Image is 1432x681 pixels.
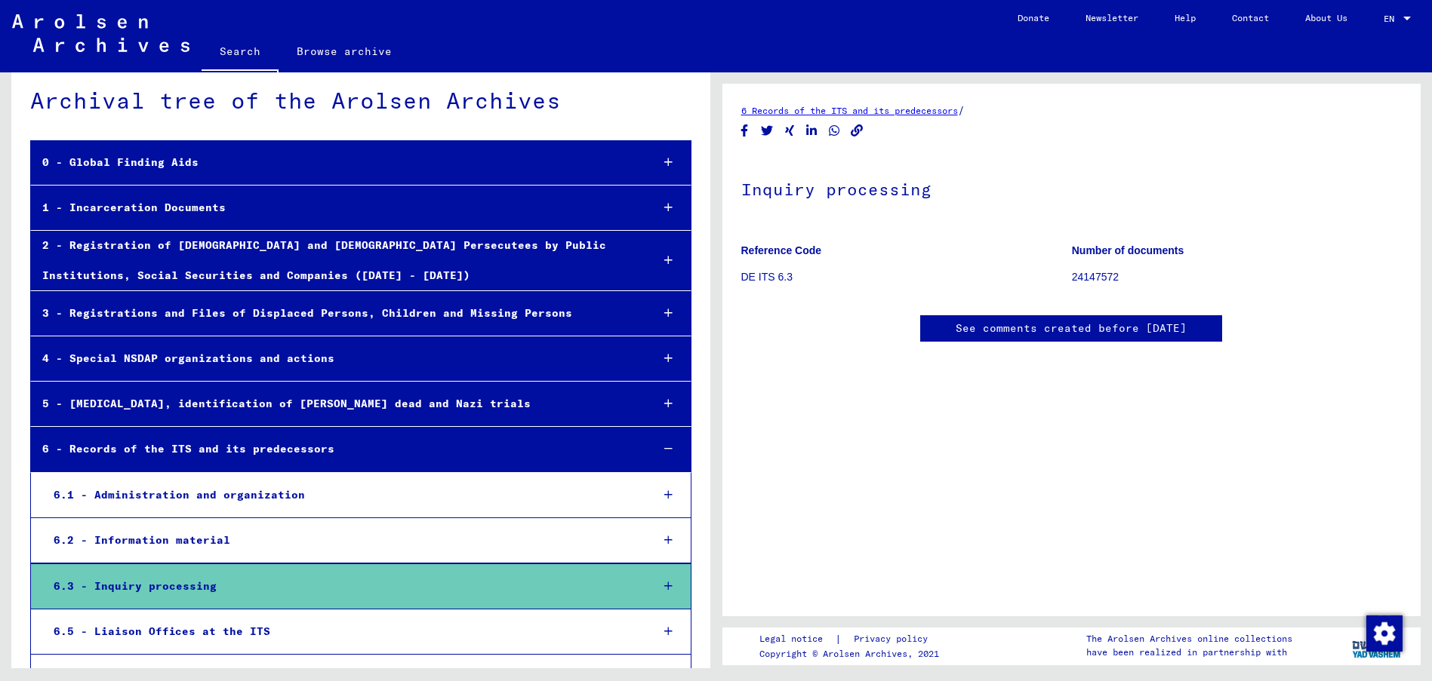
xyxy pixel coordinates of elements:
span: / [958,103,965,117]
button: Share on Twitter [759,121,775,140]
a: 6 Records of the ITS and its predecessors [741,105,958,116]
a: Legal notice [759,631,835,647]
img: Change consent [1366,615,1403,652]
div: 6.5 - Liaison Offices at the ITS [42,617,639,646]
b: Number of documents [1072,244,1184,256]
p: 24147572 [1072,269,1402,285]
div: | [759,631,946,647]
h1: Inquiry processing [741,155,1403,221]
div: 5 - [MEDICAL_DATA], identification of [PERSON_NAME] dead and Nazi trials [31,389,639,419]
a: Privacy policy [842,631,946,647]
a: Search [202,33,279,72]
div: 6.1 - Administration and organization [42,480,639,510]
div: 6.2 - Information material [42,526,639,555]
div: Archival tree of the Arolsen Archives [30,84,691,118]
p: have been realized in partnership with [1086,646,1292,659]
div: 6.3 - Inquiry processing [42,572,639,601]
p: The Arolsen Archives online collections [1086,632,1292,646]
button: Share on Xing [782,121,798,140]
button: Share on WhatsApp [827,121,842,140]
img: Arolsen_neg.svg [12,14,189,52]
div: 3 - Registrations and Files of Displaced Persons, Children and Missing Persons [31,299,639,328]
button: Share on Facebook [737,121,753,140]
p: DE ITS 6.3 [741,269,1071,285]
div: 1 - Incarceration Documents [31,193,639,222]
span: EN [1384,14,1400,24]
div: 6 - Records of the ITS and its predecessors [31,434,639,464]
b: Reference Code [741,244,822,256]
div: 0 - Global Finding Aids [31,148,639,177]
a: Browse archive [279,33,410,69]
a: See comments created before [DATE] [956,321,1187,336]
button: Copy link [849,121,865,140]
p: Copyright © Arolsen Archives, 2021 [759,647,946,661]
button: Share on LinkedIn [804,121,820,140]
div: 4 - Special NSDAP organizations and actions [31,344,639,373]
div: 2 - Registration of [DEMOGRAPHIC_DATA] and [DEMOGRAPHIC_DATA] Persecutees by Public Institutions,... [31,231,639,290]
img: yv_logo.png [1349,627,1406,664]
